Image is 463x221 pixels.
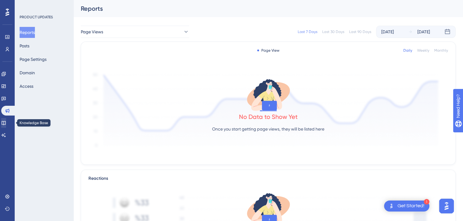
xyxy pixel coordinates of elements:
[298,29,317,34] div: Last 7 Days
[381,28,394,35] div: [DATE]
[434,48,448,53] div: Monthly
[81,4,440,13] div: Reports
[20,40,29,51] button: Posts
[417,48,429,53] div: Weekly
[403,48,412,53] div: Daily
[398,203,424,209] div: Get Started!
[384,201,429,212] div: Open Get Started! checklist, remaining modules: 1
[20,15,53,20] div: PRODUCT UPDATES
[20,81,33,92] button: Access
[20,27,35,38] button: Reports
[322,29,344,34] div: Last 30 Days
[437,197,456,215] iframe: UserGuiding AI Assistant Launcher
[257,48,279,53] div: Page View
[424,199,429,204] div: 1
[81,28,103,35] span: Page Views
[212,125,324,133] p: Once you start getting page views, they will be listed here
[417,28,430,35] div: [DATE]
[14,2,38,9] span: Need Help?
[81,26,189,38] button: Page Views
[20,54,47,65] button: Page Settings
[388,202,395,210] img: launcher-image-alternative-text
[239,112,298,121] div: No Data to Show Yet
[88,175,448,182] div: Reactions
[20,67,35,78] button: Domain
[349,29,371,34] div: Last 90 Days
